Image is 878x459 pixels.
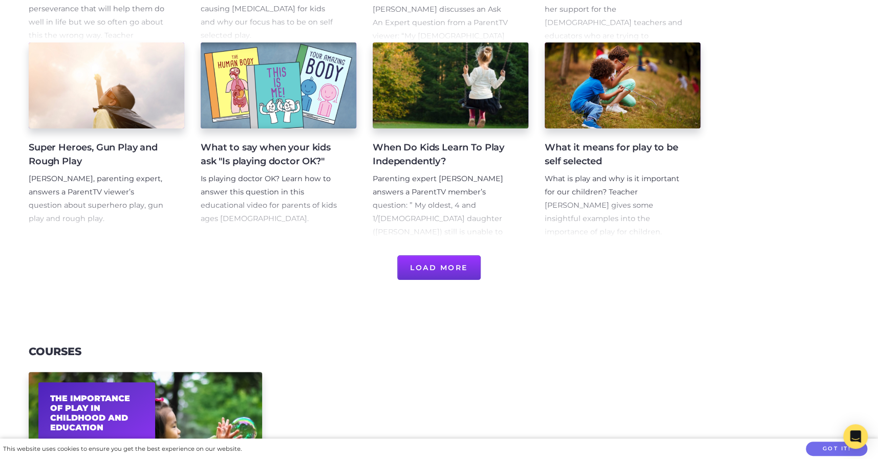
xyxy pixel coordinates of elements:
[545,141,684,168] h4: What it means for play to be self selected
[50,394,144,433] h2: The Importance of Play in Childhood and Education
[3,444,242,454] div: This website uses cookies to ensure you get the best experience on our website.
[29,345,81,358] h3: Courses
[29,172,168,226] p: [PERSON_NAME], parenting expert, answers a ParentTV viewer’s question about superhero play, gun p...
[201,172,340,226] p: Is playing doctor OK? Learn how to answer this question in this educational video for parents of ...
[373,42,528,239] a: When Do Kids Learn To Play Independently? Parenting expert [PERSON_NAME] answers a ParentTV membe...
[545,42,700,239] a: What it means for play to be self selected What is play and why is it important for our children?...
[201,141,340,168] h4: What to say when your kids ask "Is playing doctor OK?"
[397,255,481,280] button: Load More
[843,424,868,449] div: Open Intercom Messenger
[806,442,867,456] button: Got it!
[29,141,168,168] h4: Super Heroes, Gun Play and Rough Play
[373,141,512,168] h4: When Do Kids Learn To Play Independently?
[373,172,512,371] p: Parenting expert [PERSON_NAME] answers a ParentTV member’s question: ” My oldest, 4 and 1/[DEMOGR...
[201,42,356,239] a: What to say when your kids ask "Is playing doctor OK?" Is playing doctor OK? Learn how to answer ...
[545,172,684,239] p: What is play and why is it important for our children? Teacher [PERSON_NAME] gives some insightfu...
[29,42,184,239] a: Super Heroes, Gun Play and Rough Play [PERSON_NAME], parenting expert, answers a ParentTV viewer’...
